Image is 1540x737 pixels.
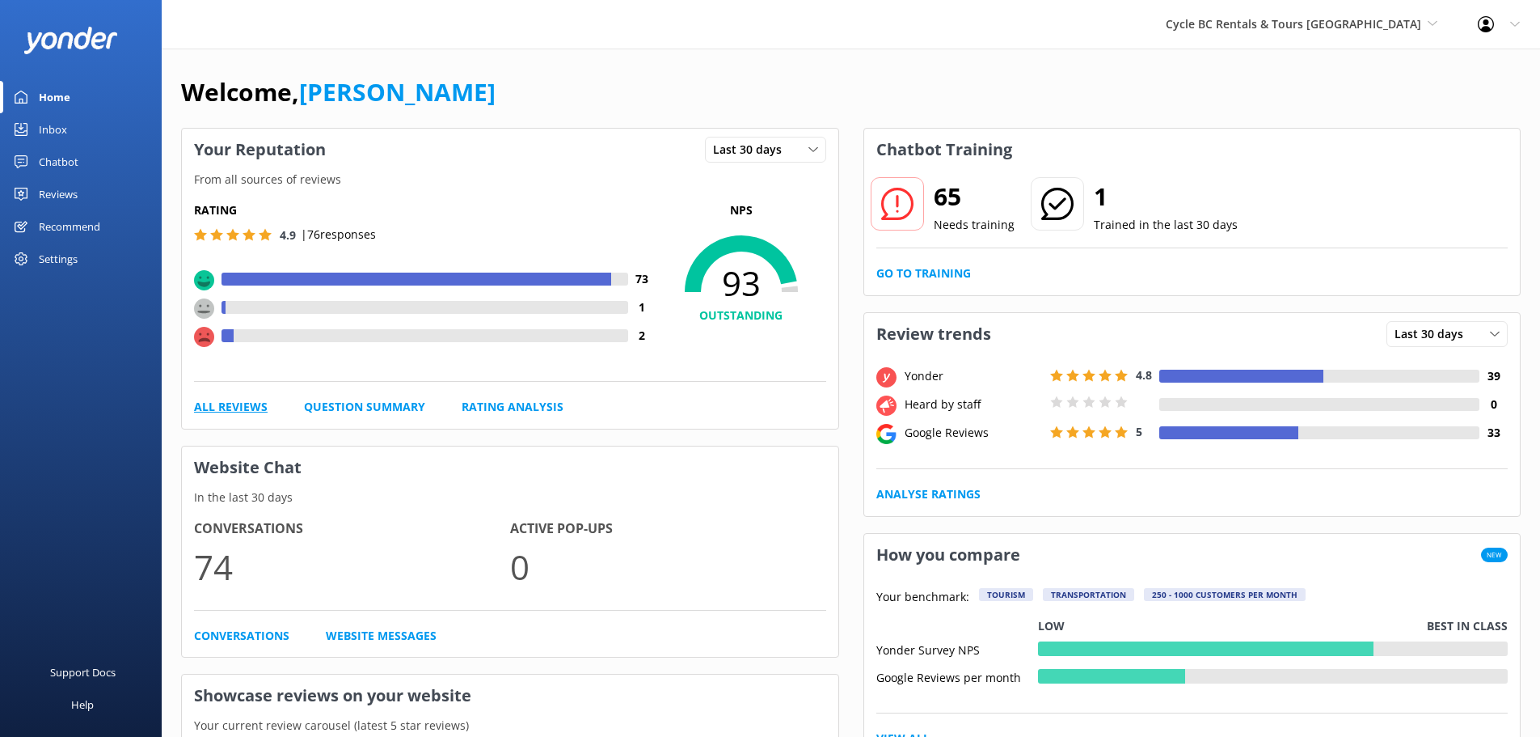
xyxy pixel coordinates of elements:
span: Last 30 days [713,141,791,159]
span: 93 [656,263,826,303]
h2: 65 [934,177,1015,216]
p: Your benchmark: [876,588,969,608]
a: Analyse Ratings [876,485,981,503]
p: Trained in the last 30 days [1094,216,1238,234]
div: Inbox [39,113,67,146]
p: From all sources of reviews [182,171,838,188]
p: Needs training [934,216,1015,234]
div: Home [39,81,70,113]
a: All Reviews [194,398,268,416]
h2: 1 [1094,177,1238,216]
p: In the last 30 days [182,489,838,506]
h5: Rating [194,201,656,219]
div: 250 - 1000 customers per month [1144,588,1306,601]
div: Support Docs [50,656,116,688]
img: yonder-white-logo.png [24,27,117,53]
div: Heard by staff [901,396,1046,413]
div: Chatbot [39,146,78,178]
div: Settings [39,243,78,275]
a: Rating Analysis [462,398,563,416]
a: Conversations [194,627,289,645]
a: Question Summary [304,398,425,416]
h1: Welcome, [181,73,496,112]
span: New [1481,548,1508,562]
a: Go to Training [876,265,971,282]
h4: OUTSTANDING [656,307,826,324]
div: Yonder [901,367,1046,385]
span: 4.8 [1136,367,1152,383]
div: Tourism [979,588,1033,601]
span: Last 30 days [1394,325,1473,343]
span: Cycle BC Rentals & Tours [GEOGRAPHIC_DATA] [1166,16,1421,32]
p: | 76 responses [301,226,376,244]
h4: 33 [1479,424,1508,442]
div: Google Reviews [901,424,1046,442]
div: Reviews [39,178,78,210]
h3: Showcase reviews on your website [182,675,838,717]
h3: How you compare [864,534,1032,576]
h3: Website Chat [182,447,838,489]
div: Help [71,688,94,721]
h3: Chatbot Training [864,129,1024,171]
p: Best in class [1427,617,1508,635]
p: 0 [510,540,826,594]
h3: Your Reputation [182,129,338,171]
h4: Conversations [194,519,510,540]
h4: 39 [1479,367,1508,385]
h4: 0 [1479,396,1508,413]
a: [PERSON_NAME] [299,75,496,108]
div: Google Reviews per month [876,669,1038,684]
p: Your current review carousel (latest 5 star reviews) [182,717,838,735]
h3: Review trends [864,313,1003,355]
div: Recommend [39,210,100,243]
div: Transportation [1043,588,1134,601]
span: 5 [1136,424,1142,439]
h4: 2 [628,327,656,345]
div: Yonder Survey NPS [876,642,1038,656]
p: Low [1038,617,1065,635]
h4: Active Pop-ups [510,519,826,540]
p: NPS [656,201,826,219]
p: 74 [194,540,510,594]
h4: 1 [628,299,656,316]
a: Website Messages [326,627,437,645]
span: 4.9 [280,227,296,243]
h4: 73 [628,270,656,288]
